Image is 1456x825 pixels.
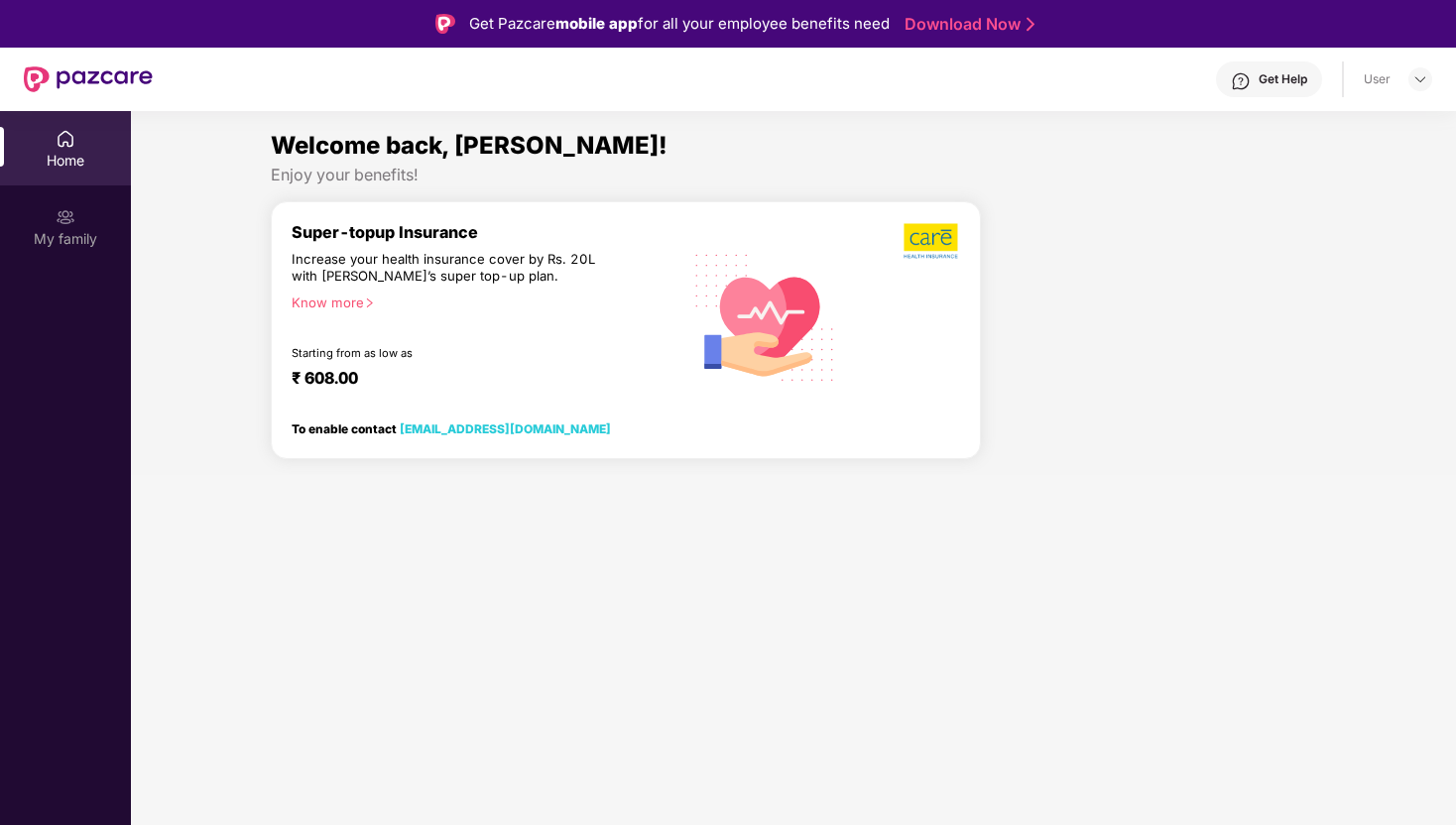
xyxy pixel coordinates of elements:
div: Get Pazcare for all your employee benefits need [469,12,890,36]
img: b5dec4f62d2307b9de63beb79f102df3.png [904,222,960,260]
span: right [364,297,375,308]
div: Know more [292,295,669,308]
img: svg+xml;base64,PHN2ZyBpZD0iRHJvcGRvd24tMzJ4MzIiIHhtbG5zPSJodHRwOi8vd3d3LnczLm9yZy8yMDAwL3N2ZyIgd2... [1412,71,1428,87]
div: User [1364,71,1391,87]
strong: mobile app [555,14,638,33]
div: To enable contact [292,421,611,435]
img: Stroke [1027,14,1034,35]
div: Enjoy your benefits! [271,165,1316,185]
span: Welcome back, [PERSON_NAME]! [271,131,667,160]
img: svg+xml;base64,PHN2ZyB3aWR0aD0iMjAiIGhlaWdodD0iMjAiIHZpZXdCb3g9IjAgMCAyMCAyMCIgZmlsbD0ibm9uZSIgeG... [56,207,75,227]
img: svg+xml;base64,PHN2ZyB4bWxucz0iaHR0cDovL3d3dy53My5vcmcvMjAwMC9zdmciIHhtbG5zOnhsaW5rPSJodHRwOi8vd3... [681,231,849,401]
img: New Pazcare Logo [24,66,153,92]
div: Super-topup Insurance [292,222,681,242]
img: svg+xml;base64,PHN2ZyBpZD0iSGVscC0zMngzMiIgeG1sbnM9Imh0dHA6Ly93d3cudzMub3JnLzIwMDAvc3ZnIiB3aWR0aD... [1231,71,1251,91]
img: svg+xml;base64,PHN2ZyBpZD0iSG9tZSIgeG1sbnM9Imh0dHA6Ly93d3cudzMub3JnLzIwMDAvc3ZnIiB3aWR0aD0iMjAiIG... [56,129,75,149]
div: Starting from as low as [292,346,597,360]
div: Get Help [1259,71,1307,87]
a: Download Now [905,14,1029,35]
div: Increase your health insurance cover by Rs. 20L with [PERSON_NAME]’s super top-up plan. [292,251,596,286]
img: Logo [435,14,455,34]
div: ₹ 608.00 [292,368,662,392]
a: [EMAIL_ADDRESS][DOMAIN_NAME] [400,421,611,436]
